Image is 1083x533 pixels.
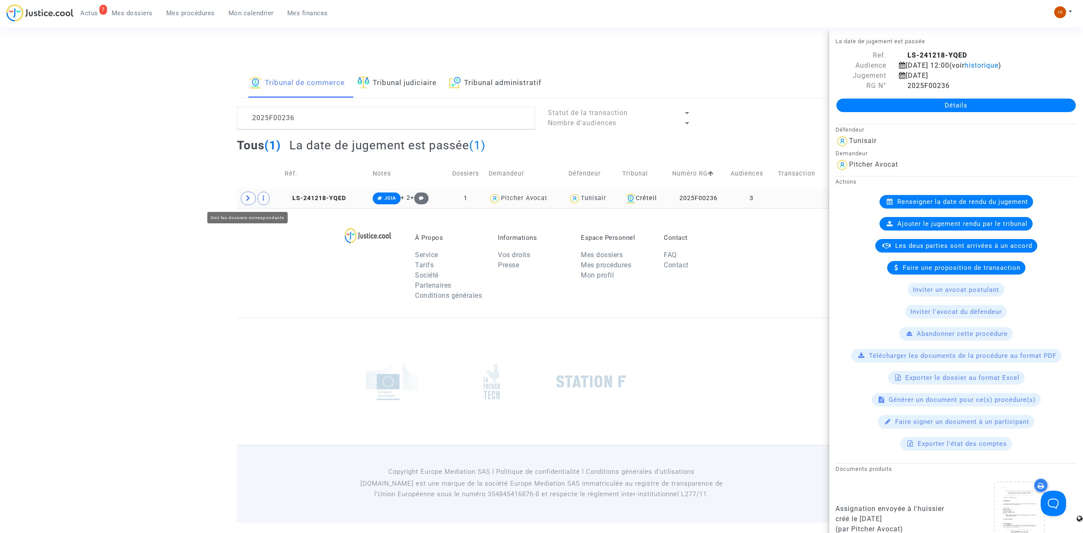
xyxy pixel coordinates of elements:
p: Contact [664,234,734,242]
small: Défendeur [836,126,864,133]
a: Mon calendrier [222,7,280,19]
img: icon-archive.svg [449,77,461,88]
td: Défendeur [566,159,619,189]
a: Mes dossiers [581,251,623,259]
img: icon-banque.svg [626,193,636,203]
img: europe_commision.png [366,363,419,400]
span: Mes procédures [166,9,215,17]
h2: La date de jugement est passée [289,138,486,153]
span: (1) [469,138,486,152]
a: Partenaires [415,281,451,289]
span: Télécharger les documents de la procédure au format PDF [869,352,1056,360]
div: RG N° [829,81,893,91]
span: Mes finances [287,9,328,17]
div: Pitcher Avocat [849,160,898,168]
span: Inviter un avocat postulant [913,286,999,294]
img: icon-user.svg [569,192,581,205]
td: Demandeur [486,159,565,189]
span: Exporter le dossier au format Excel [905,374,1020,382]
img: logo-lg.svg [345,228,392,243]
a: Mes dossiers [105,7,159,19]
a: Vos droits [498,251,530,259]
a: Contact [664,261,689,269]
td: Réf. [282,159,370,189]
span: (voir ) [949,61,1001,69]
small: La date de jugement est passée [836,38,925,44]
p: Informations [498,234,568,242]
span: Abandonner cette procédure [917,330,1008,338]
p: Espace Personnel [581,234,651,242]
a: Mon profil [581,271,614,279]
td: Dossiers [445,159,486,189]
td: Audiences [728,159,775,189]
p: Copyright Europe Mediation SAS l Politique de confidentialité l Conditions générales d’utilisa... [349,467,734,477]
td: Tribunal [619,159,669,189]
img: icon-user.svg [489,192,501,205]
a: Conditions générales [415,291,482,299]
span: Faire signer un document à un participant [895,418,1029,426]
a: Tribunal administratif [449,69,541,98]
span: Mes dossiers [112,9,153,17]
td: Numéro RG [669,159,728,189]
a: Service [415,251,438,259]
p: [DOMAIN_NAME] est une marque de la société Europe Mediation SAS immatriculée au registre de tr... [349,478,734,500]
span: Mon calendrier [228,9,274,17]
td: 2025F00236 [669,189,728,208]
span: Renseigner la date de rendu du jugement [897,198,1028,206]
a: Société [415,271,439,279]
a: 7Actus [74,7,105,19]
a: FAQ [664,251,677,259]
div: Tunisair [849,137,877,145]
img: jc-logo.svg [6,4,74,22]
a: Mes finances [280,7,335,19]
img: icon-user.svg [836,158,849,172]
span: historique [965,61,998,69]
div: [DATE] [893,71,1062,81]
a: Presse [498,261,519,269]
span: Ajouter le jugement rendu par le tribunal [897,220,1028,228]
span: Actus [80,9,98,17]
div: Tunisair [581,195,606,202]
span: Inviter l'avocat du défendeur [910,308,1002,316]
span: Les deux parties sont arrivées à un accord [895,242,1032,250]
div: Assignation envoyée à l'huissier [836,504,950,514]
span: JCIA [385,195,396,201]
a: Détails [836,99,1076,112]
span: LS-241218-YQED [285,195,346,202]
div: créé le [DATE] [836,514,950,524]
div: Audience [829,60,893,71]
span: Faire une proposition de transaction [903,264,1020,272]
span: + 2 [401,194,410,201]
td: 3 [728,189,775,208]
span: Générer un document pour ce(s) procédure(s) [889,396,1036,404]
img: stationf.png [556,375,626,388]
span: + [410,194,429,201]
td: Notes [370,159,445,189]
div: Créteil [622,193,666,203]
a: Mes procédures [581,261,631,269]
div: Pitcher Avocat [501,195,547,202]
td: Transaction [775,159,828,189]
img: icon-user.svg [836,135,849,148]
small: Actions [836,179,857,185]
small: Documents produits [836,466,892,472]
small: Demandeur [836,150,868,157]
div: [DATE] 12:00 [893,60,1062,71]
iframe: Help Scout Beacon - Open [1041,491,1066,516]
b: LS-241218-YQED [907,51,967,59]
span: 2025F00236 [899,82,950,90]
a: Mes procédures [159,7,222,19]
img: fc99b196863ffcca57bb8fe2645aafd9 [1054,6,1066,18]
img: icon-faciliter-sm.svg [357,77,369,88]
a: Tribunal judiciaire [357,69,437,98]
h2: Tous [237,138,281,153]
span: Nombre d'audiences [548,119,616,127]
span: (1) [264,138,281,152]
div: Jugement [829,71,893,81]
td: 1 [445,189,486,208]
img: french_tech.png [484,364,500,400]
p: À Propos [415,234,485,242]
div: Ref. [829,50,893,60]
span: Exporter l'état des comptes [918,440,1007,448]
a: Tribunal de commerce [250,69,345,98]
